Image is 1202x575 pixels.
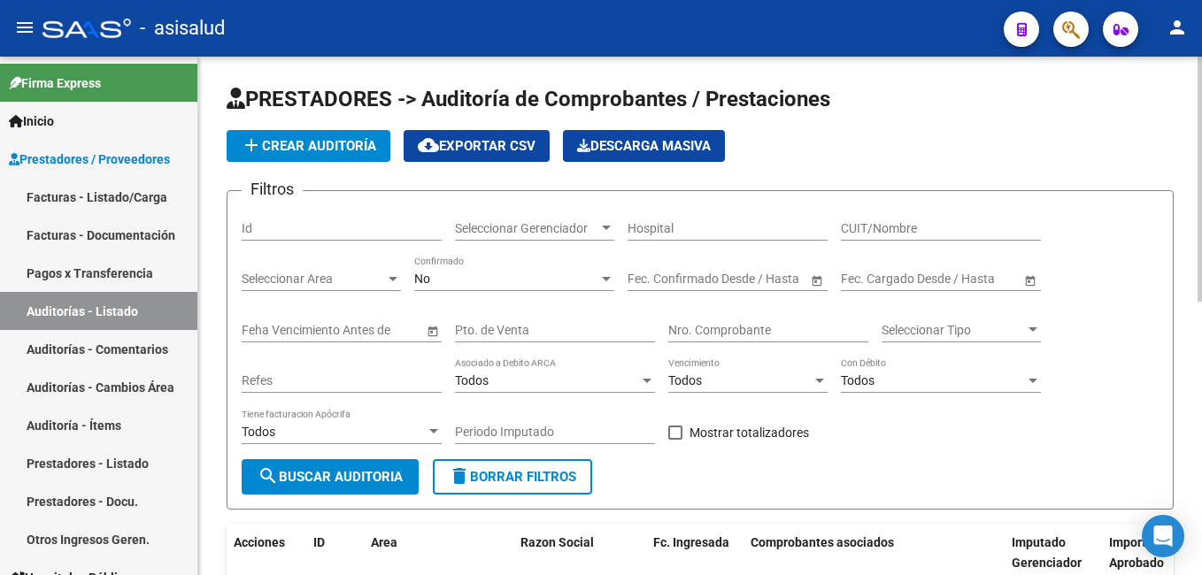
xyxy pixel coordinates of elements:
[258,469,403,485] span: Buscar Auditoria
[140,9,225,48] span: - asisalud
[455,221,598,236] span: Seleccionar Gerenciador
[841,272,905,287] input: Fecha inicio
[882,323,1025,338] span: Seleccionar Tipo
[449,465,470,487] mat-icon: delete
[9,111,54,131] span: Inicio
[433,459,592,494] button: Borrar Filtros
[242,272,385,287] span: Seleccionar Area
[313,535,325,549] span: ID
[371,535,397,549] span: Area
[563,130,725,162] button: Descarga Masiva
[9,149,170,169] span: Prestadores / Proveedores
[227,130,390,162] button: Crear Auditoría
[751,535,894,549] span: Comprobantes asociados
[653,535,729,549] span: Fc. Ingresada
[577,138,711,154] span: Descarga Masiva
[418,138,536,154] span: Exportar CSV
[563,130,725,162] app-download-masive: Descarga masiva de comprobantes (adjuntos)
[449,469,576,485] span: Borrar Filtros
[14,17,35,38] mat-icon: menu
[241,138,376,154] span: Crear Auditoría
[227,87,830,111] span: PRESTADORES -> Auditoría de Comprobantes / Prestaciones
[1142,515,1184,557] div: Open Intercom Messenger
[242,459,419,494] button: Buscar Auditoria
[418,134,439,156] mat-icon: cloud_download
[414,272,430,286] span: No
[707,272,794,287] input: Fecha fin
[807,271,826,289] button: Open calendar
[258,465,279,487] mat-icon: search
[1109,535,1164,570] span: Importe Aprobado
[1021,271,1039,289] button: Open calendar
[668,373,702,387] span: Todos
[242,177,303,202] h3: Filtros
[234,535,285,549] span: Acciones
[841,373,875,387] span: Todos
[9,73,101,93] span: Firma Express
[1167,17,1188,38] mat-icon: person
[423,321,442,340] button: Open calendar
[921,272,1007,287] input: Fecha fin
[455,373,489,387] span: Todos
[628,272,692,287] input: Fecha inicio
[404,130,550,162] button: Exportar CSV
[690,422,809,443] span: Mostrar totalizadores
[241,134,262,156] mat-icon: add
[1012,535,1082,570] span: Imputado Gerenciador
[520,535,594,549] span: Razon Social
[242,425,275,439] span: Todos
